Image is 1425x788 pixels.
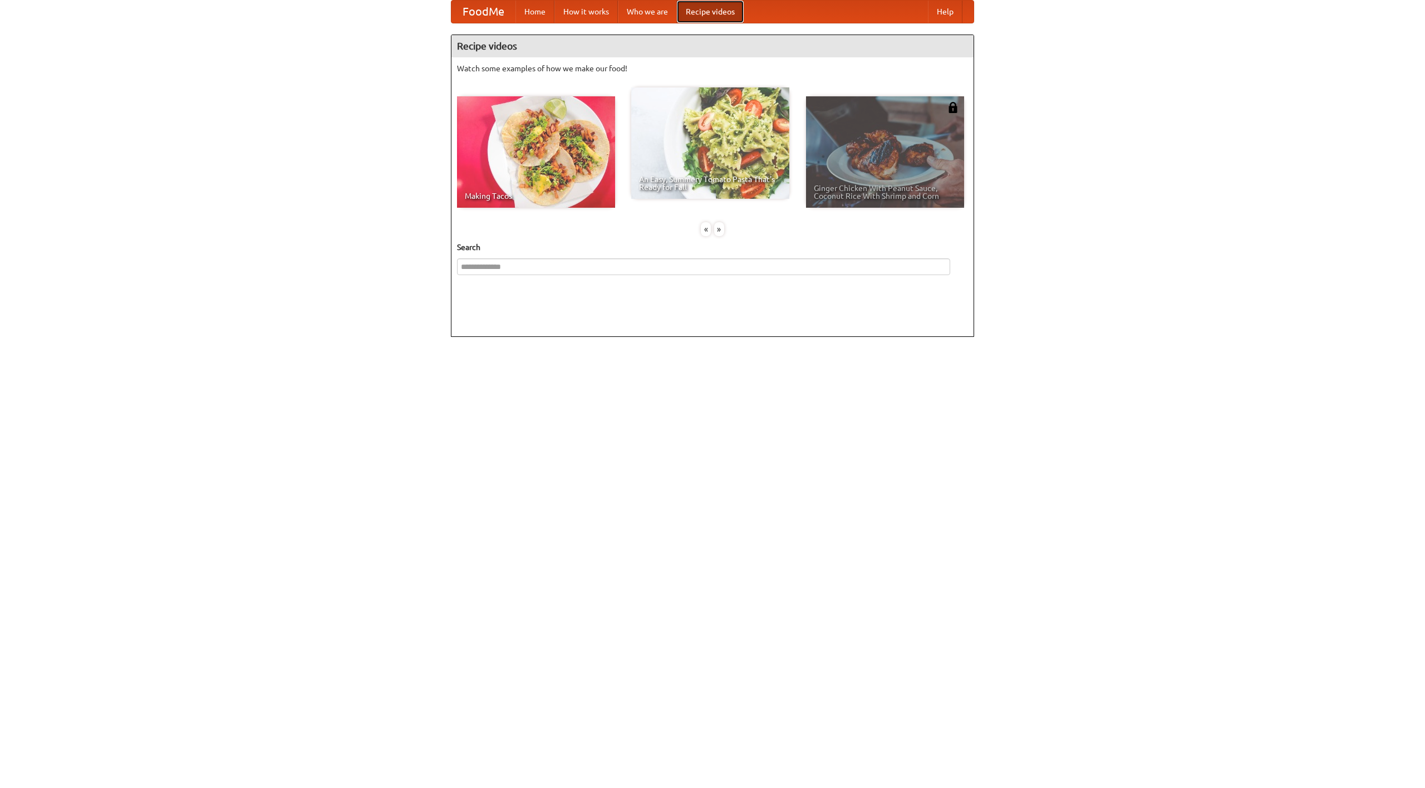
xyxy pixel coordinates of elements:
h5: Search [457,242,968,253]
a: Recipe videos [677,1,744,23]
p: Watch some examples of how we make our food! [457,63,968,74]
a: Home [515,1,554,23]
a: An Easy, Summery Tomato Pasta That's Ready for Fall [631,87,789,199]
div: » [714,222,724,236]
h4: Recipe videos [451,35,974,57]
a: FoodMe [451,1,515,23]
div: « [701,222,711,236]
a: Who we are [618,1,677,23]
a: Making Tacos [457,96,615,208]
a: Help [928,1,962,23]
a: How it works [554,1,618,23]
img: 483408.png [947,102,959,113]
span: An Easy, Summery Tomato Pasta That's Ready for Fall [639,175,782,191]
span: Making Tacos [465,192,607,200]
